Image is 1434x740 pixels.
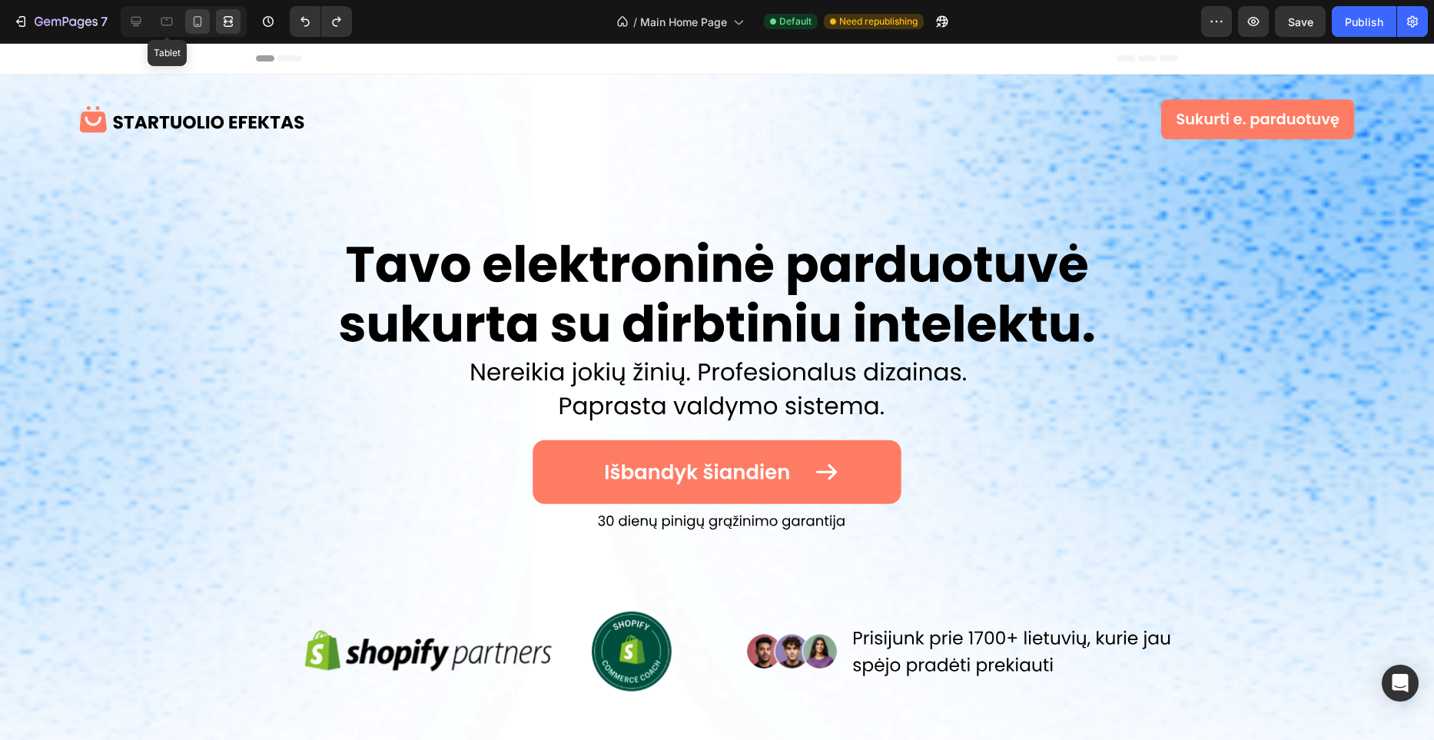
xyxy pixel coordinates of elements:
span: Save [1288,15,1313,28]
button: 7 [6,6,115,37]
div: Open Intercom Messenger [1382,665,1419,702]
span: / [633,14,637,30]
div: Undo/Redo [290,6,352,37]
div: Publish [1345,14,1383,30]
p: 7 [101,12,108,31]
button: Save [1275,6,1326,37]
button: Publish [1332,6,1396,37]
span: Main Home Page [640,14,727,30]
span: Need republishing [839,15,918,28]
span: Default [779,15,812,28]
